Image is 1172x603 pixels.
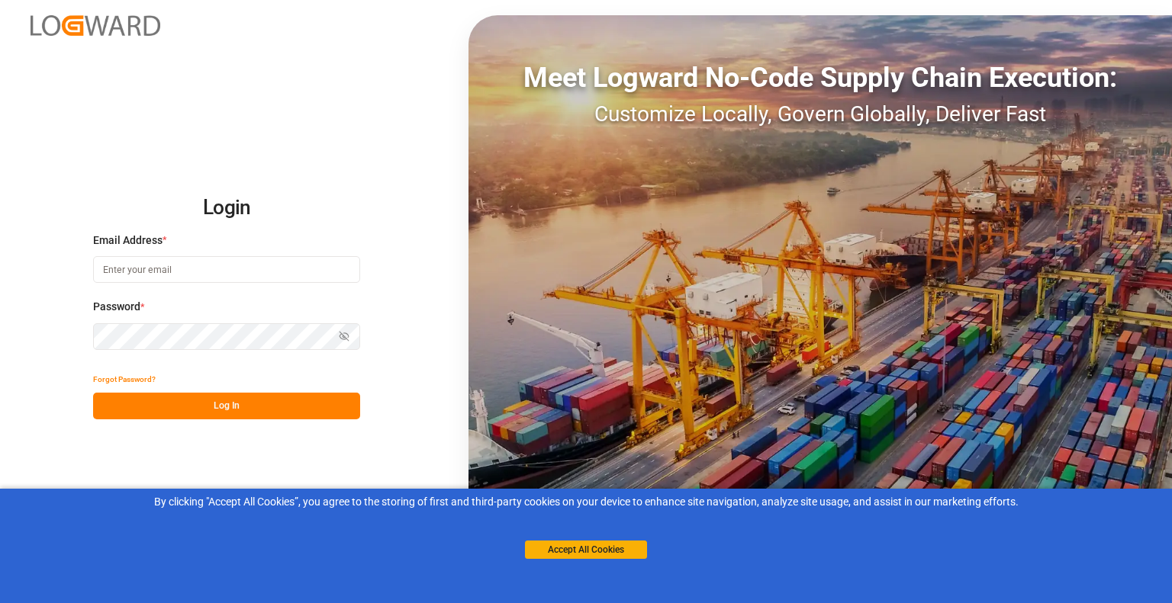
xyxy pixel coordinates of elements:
[525,540,647,559] button: Accept All Cookies
[31,15,160,36] img: Logward_new_orange.png
[93,299,140,315] span: Password
[93,393,360,419] button: Log In
[93,233,163,249] span: Email Address
[93,366,156,393] button: Forgot Password?
[11,494,1161,510] div: By clicking "Accept All Cookies”, you agree to the storing of first and third-party cookies on yo...
[468,57,1172,98] div: Meet Logward No-Code Supply Chain Execution:
[93,256,360,283] input: Enter your email
[93,184,360,233] h2: Login
[468,98,1172,130] div: Customize Locally, Govern Globally, Deliver Fast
